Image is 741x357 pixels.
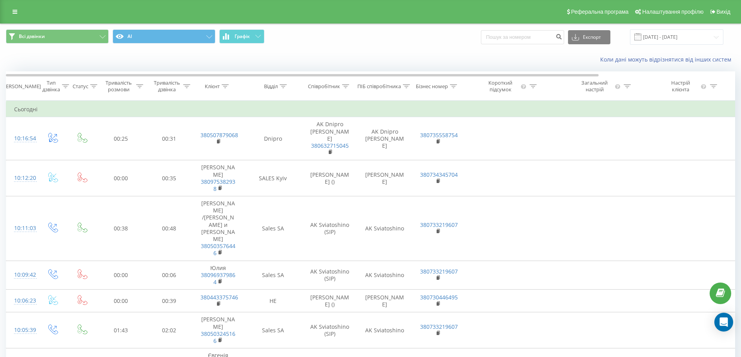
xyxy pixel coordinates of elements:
[193,160,244,196] td: [PERSON_NAME]
[302,261,357,290] td: AK Sviatoshino (SIP)
[113,29,215,43] button: AI
[200,131,238,139] a: 380507879068
[571,9,629,15] span: Реферальна програма
[481,30,564,44] input: Пошук за номером
[600,56,735,63] a: Коли дані можуть відрізнятися вiд інших систем
[152,80,181,93] div: Тривалість дзвінка
[420,323,458,330] a: 380733219607
[357,196,412,261] td: AK Sviatoshino
[103,80,134,93] div: Тривалість розмови
[96,160,146,196] td: 00:00
[302,160,357,196] td: [PERSON_NAME] ()
[302,312,357,348] td: AK Sviatoshino (SIP)
[42,80,60,93] div: Тип дзвінка
[193,312,244,348] td: [PERSON_NAME]
[482,80,519,93] div: Короткий підсумок
[14,267,30,283] div: 10:09:42
[662,80,699,93] div: Настрій клієнта
[357,261,412,290] td: AK Sviatoshino
[420,221,458,228] a: 380733219607
[73,83,88,90] div: Статус
[357,117,412,160] td: AK Dnipro [PERSON_NAME]
[1,83,41,90] div: [PERSON_NAME]
[308,83,340,90] div: Співробітник
[14,221,30,236] div: 10:11:03
[714,313,733,332] div: Open Intercom Messenger
[146,196,193,261] td: 00:48
[244,261,302,290] td: Sales SA
[244,160,302,196] td: SALES Kyiv
[416,83,448,90] div: Бізнес номер
[14,293,30,308] div: 10:06:23
[146,117,193,160] td: 00:31
[717,9,730,15] span: Вихід
[14,323,30,338] div: 10:05:39
[235,34,250,39] span: Графік
[96,261,146,290] td: 00:00
[201,178,235,192] a: 380975382938
[201,271,235,286] a: 380969379864
[244,196,302,261] td: Sales SA
[6,29,109,43] button: Всі дзвінки
[302,117,357,160] td: AK Dnipro [PERSON_NAME]
[244,290,302,312] td: HE
[201,242,235,257] a: 380503576446
[357,290,412,312] td: [PERSON_NAME]
[19,33,45,40] span: Всі дзвінки
[96,117,146,160] td: 00:25
[96,196,146,261] td: 00:38
[201,330,235,344] a: 380503245166
[642,9,703,15] span: Налаштування профілю
[96,290,146,312] td: 00:00
[264,83,278,90] div: Відділ
[420,131,458,139] a: 380735558754
[311,142,349,149] a: 380632715045
[146,290,193,312] td: 00:39
[14,131,30,146] div: 10:16:54
[146,312,193,348] td: 02:02
[302,196,357,261] td: AK Sviatoshino (SIP)
[14,170,30,186] div: 10:12:20
[420,171,458,178] a: 380734345704
[146,160,193,196] td: 00:35
[357,312,412,348] td: AK Sviatoshino
[357,83,401,90] div: ПІБ співробітника
[302,290,357,312] td: [PERSON_NAME] ()
[420,268,458,275] a: 380733219607
[244,117,302,160] td: Dnipro
[420,294,458,301] a: 380730446495
[568,30,610,44] button: Експорт
[146,261,193,290] td: 00:06
[219,29,264,43] button: Графік
[193,261,244,290] td: Юлия
[357,160,412,196] td: [PERSON_NAME]
[200,294,238,301] a: 380443375746
[193,196,244,261] td: [PERSON_NAME] /[PERSON_NAME] и [PERSON_NAME]
[96,312,146,348] td: 01:43
[205,83,220,90] div: Клієнт
[576,80,614,93] div: Загальний настрій
[244,312,302,348] td: Sales SA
